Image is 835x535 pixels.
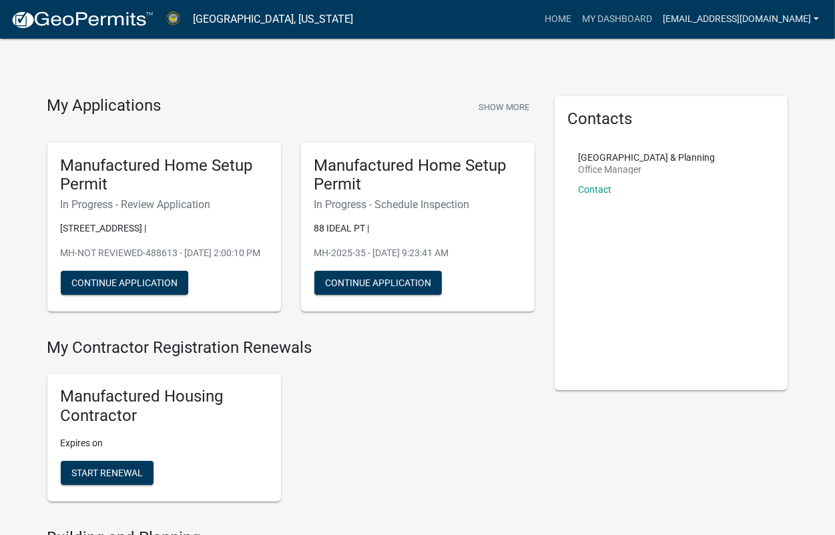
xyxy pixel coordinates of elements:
[657,7,824,32] a: [EMAIL_ADDRESS][DOMAIN_NAME]
[47,338,535,358] h4: My Contractor Registration Renewals
[579,153,716,162] p: [GEOGRAPHIC_DATA] & Planning
[61,246,268,260] p: MH-NOT REVIEWED-488613 - [DATE] 2:00:10 PM
[61,221,268,235] p: [STREET_ADDRESS] |
[579,165,716,174] p: Office Manager
[314,221,521,235] p: 88 IDEAL PT |
[568,109,775,129] h5: Contacts
[539,7,577,32] a: Home
[61,436,268,450] p: Expires on
[193,8,353,31] a: [GEOGRAPHIC_DATA], [US_STATE]
[579,184,612,195] a: Contact
[47,96,162,116] h4: My Applications
[577,7,657,32] a: My Dashboard
[164,10,182,28] img: Abbeville County, South Carolina
[61,387,268,426] h5: Manufactured Housing Contractor
[61,271,188,295] button: Continue Application
[61,156,268,195] h5: Manufactured Home Setup Permit
[61,198,268,211] h6: In Progress - Review Application
[314,198,521,211] h6: In Progress - Schedule Inspection
[314,246,521,260] p: MH-2025-35 - [DATE] 9:23:41 AM
[314,156,521,195] h5: Manufactured Home Setup Permit
[47,338,535,512] wm-registration-list-section: My Contractor Registration Renewals
[71,467,143,478] span: Start Renewal
[473,96,535,118] button: Show More
[61,461,154,485] button: Start Renewal
[314,271,442,295] button: Continue Application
